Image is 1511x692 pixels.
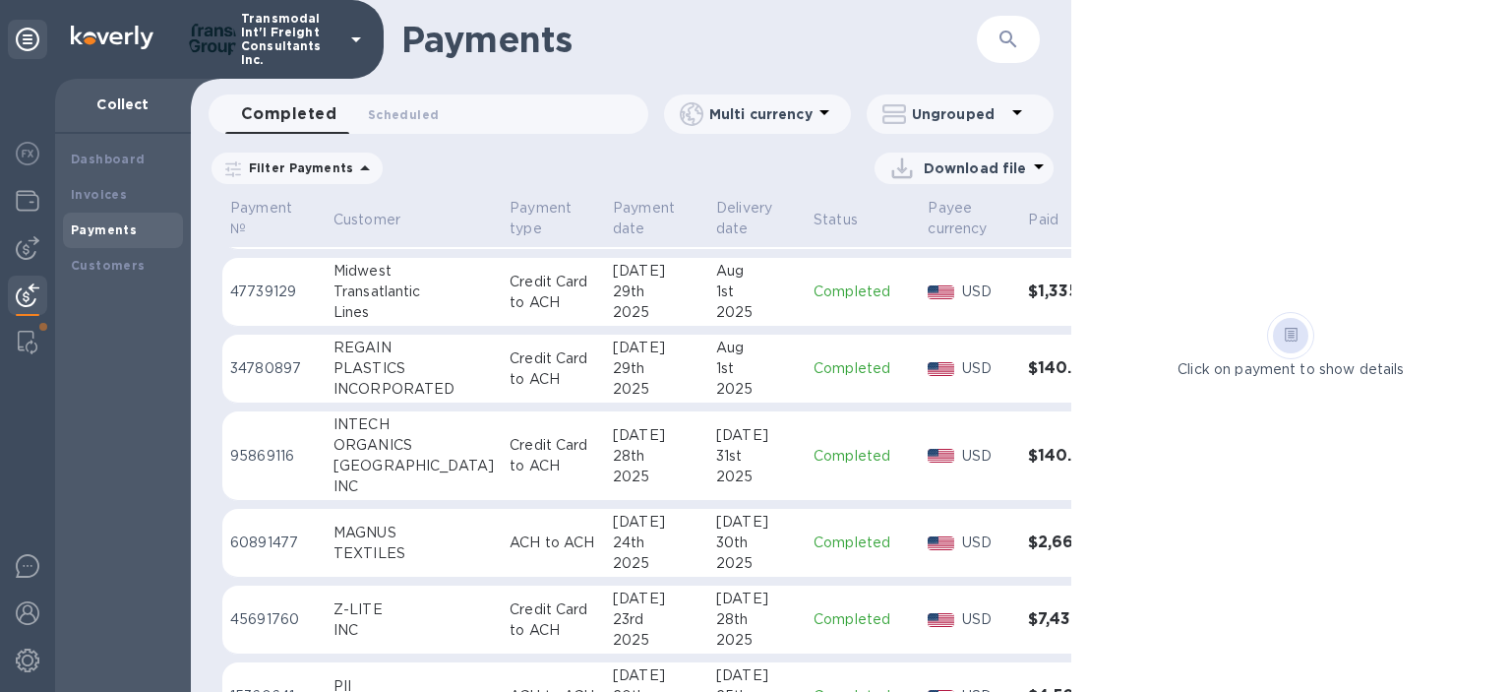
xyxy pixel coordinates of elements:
div: Aug [716,261,798,282]
div: 2025 [716,467,798,487]
h3: $140.00 [1028,359,1114,378]
div: [DATE] [716,512,798,533]
div: [DATE] [613,665,700,686]
p: USD [962,282,1012,302]
p: Payee currency [928,198,987,239]
div: Midwest [333,261,494,282]
div: 23rd [613,609,700,630]
div: INCORPORATED [333,379,494,400]
img: Foreign exchange [16,142,39,165]
div: [DATE] [613,338,700,358]
div: TEXTILES [333,543,494,564]
span: Payment date [613,198,700,239]
p: Status [814,210,858,230]
div: MAGNUS [333,523,494,543]
span: Paid [1028,210,1084,230]
img: USD [928,362,954,376]
div: [DATE] [613,425,700,446]
p: Paid [1028,210,1058,230]
p: Ungrouped [912,104,1005,124]
div: 2025 [613,630,700,651]
div: Unpin categories [8,20,47,59]
p: 95869116 [230,446,318,467]
b: Dashboard [71,152,146,166]
img: Logo [71,26,153,49]
p: Completed [814,282,912,302]
span: Customer [333,210,426,230]
p: Click on payment to show details [1178,359,1404,380]
div: ORGANICS [333,435,494,456]
p: 34780897 [230,358,318,379]
p: USD [962,446,1012,467]
p: Credit Card to ACH [510,272,597,313]
div: 2025 [716,379,798,400]
p: USD [962,609,1012,630]
div: Transatlantic [333,282,494,302]
span: Scheduled [368,104,439,125]
div: Z-LITE [333,599,494,620]
div: 24th [613,533,700,553]
div: 2025 [613,553,700,574]
div: 28th [613,446,700,467]
p: Payment type [510,198,572,239]
div: Lines [333,302,494,323]
p: ACH to ACH [510,533,597,553]
p: Completed [814,358,912,379]
p: Credit Card to ACH [510,435,597,476]
div: 2025 [613,379,700,400]
p: Delivery date [716,198,772,239]
span: Payment type [510,198,597,239]
img: USD [928,285,954,299]
h3: $2,665.00 [1028,534,1114,552]
p: Payment date [613,198,675,239]
div: 2025 [716,302,798,323]
p: Completed [814,533,912,553]
p: Completed [814,446,912,467]
p: Credit Card to ACH [510,348,597,390]
b: Payments [71,222,137,237]
span: Completed [241,100,336,128]
div: INTECH [333,414,494,435]
p: Completed [814,609,912,630]
img: Wallets [16,189,39,213]
p: Download file [924,158,1027,178]
span: Status [814,210,883,230]
h1: Payments [401,19,912,60]
div: REGAIN [333,338,494,358]
div: 2025 [613,467,700,487]
p: Multi currency [709,104,813,124]
p: Credit Card to ACH [510,599,597,641]
img: USD [928,613,954,627]
div: INC [333,476,494,497]
p: Customer [333,210,400,230]
div: 31st [716,446,798,467]
div: 30th [716,533,798,553]
div: 2025 [613,302,700,323]
p: USD [962,533,1012,553]
div: 28th [716,609,798,630]
div: 1st [716,358,798,379]
div: [GEOGRAPHIC_DATA] [333,456,494,476]
div: INC [333,620,494,641]
span: Delivery date [716,198,798,239]
div: [DATE] [716,425,798,446]
img: USD [928,536,954,550]
p: Filter Payments [241,159,353,176]
b: Invoices [71,187,127,202]
div: 29th [613,358,700,379]
div: 2025 [716,630,798,651]
div: Aug [716,338,798,358]
div: [DATE] [716,589,798,609]
b: Customers [71,258,146,273]
p: 45691760 [230,609,318,630]
div: [DATE] [716,665,798,686]
div: PLASTICS [333,358,494,379]
p: USD [962,358,1012,379]
h3: $7,430.00 [1028,610,1114,629]
h3: $1,335.20 [1028,283,1114,301]
p: 47739129 [230,282,318,302]
p: Transmodal Int'l Freight Consultants Inc. [241,12,339,67]
p: 60891477 [230,533,318,553]
div: 29th [613,282,700,302]
div: [DATE] [613,512,700,533]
